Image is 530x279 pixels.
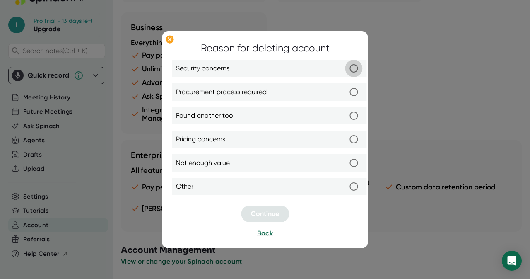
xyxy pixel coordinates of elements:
span: Other [176,182,193,192]
div: Open Intercom Messenger [502,251,522,271]
span: Continue [251,210,279,218]
div: Reason for deleting account [201,41,330,56]
button: Back [257,228,273,238]
button: Continue [241,206,289,222]
span: Found another tool [176,111,234,121]
span: Pricing concerns [176,134,225,144]
span: Procurement process required [176,87,267,97]
span: Back [257,229,273,237]
span: Security concerns [176,63,229,73]
span: Not enough value [176,158,230,168]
